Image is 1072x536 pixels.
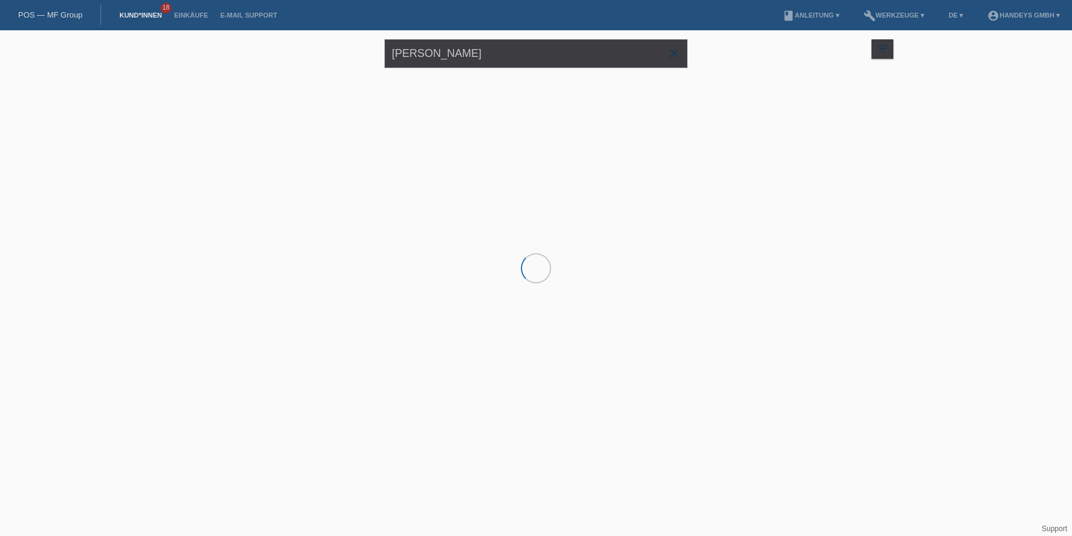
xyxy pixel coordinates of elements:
[981,12,1066,19] a: account_circleHandeys GmbH ▾
[1042,524,1067,533] a: Support
[18,10,82,19] a: POS — MF Group
[876,42,889,55] i: filter_list
[782,10,795,22] i: book
[113,12,168,19] a: Kund*innen
[858,12,931,19] a: buildWerkzeuge ▾
[667,46,681,61] i: close
[160,3,171,13] span: 18
[942,12,969,19] a: DE ▾
[776,12,845,19] a: bookAnleitung ▾
[168,12,214,19] a: Einkäufe
[987,10,999,22] i: account_circle
[385,39,687,68] input: Suche...
[864,10,876,22] i: build
[214,12,283,19] a: E-Mail Support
